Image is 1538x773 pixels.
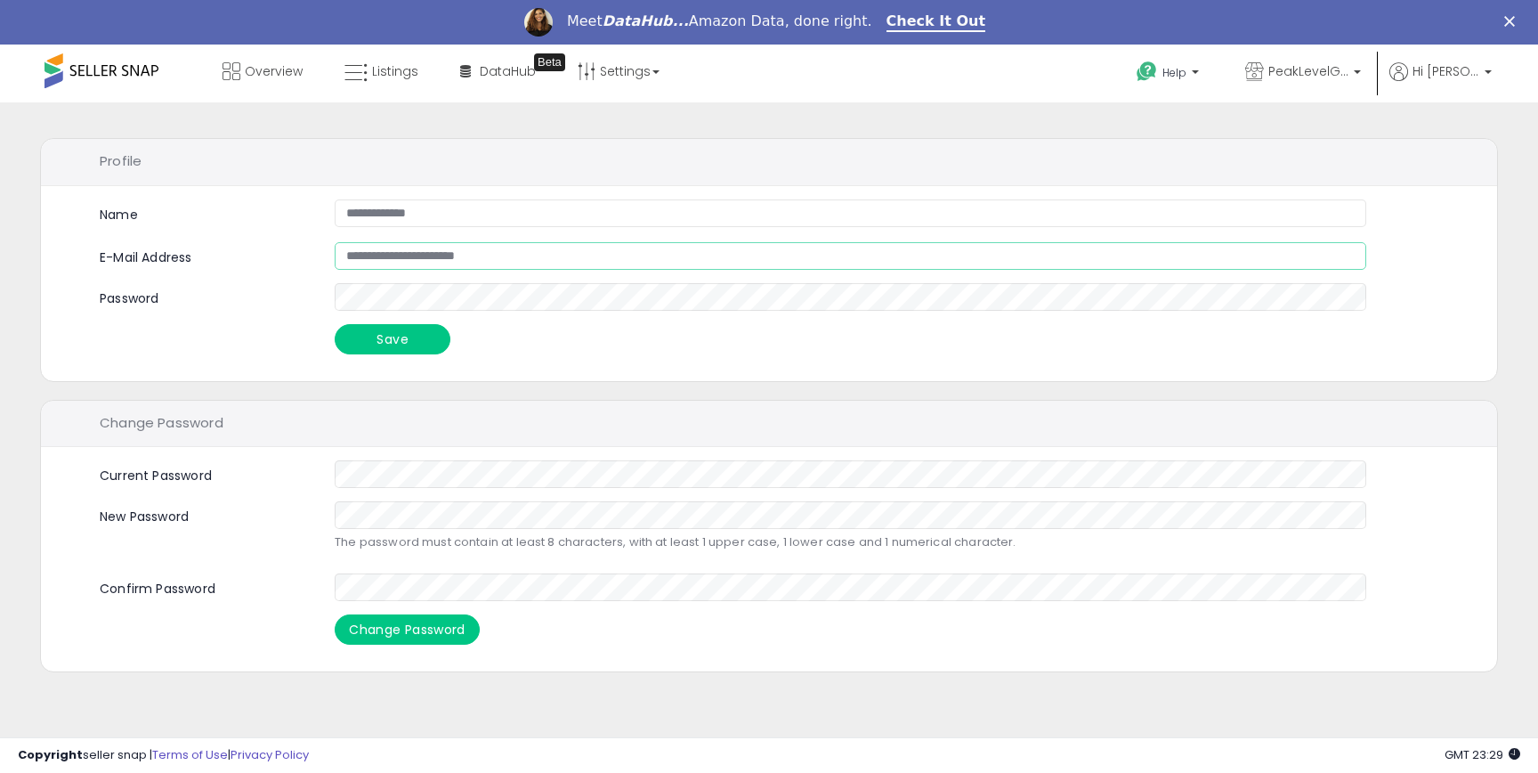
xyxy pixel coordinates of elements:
a: PeakLevelGoods [1232,45,1374,102]
strong: Copyright [18,746,83,763]
a: Settings [564,45,673,98]
a: Terms of Use [152,746,228,763]
div: Change Password [41,401,1497,448]
label: Password [86,283,321,308]
i: DataHub... [603,12,689,29]
div: seller snap | | [18,747,309,764]
label: Current Password [86,460,321,485]
label: Confirm Password [86,574,321,598]
div: Close [1504,16,1522,27]
a: Check It Out [886,12,986,32]
button: Save [335,324,450,354]
a: Hi [PERSON_NAME] [1389,62,1492,102]
a: Listings [331,45,432,98]
span: 2025-09-17 23:29 GMT [1445,746,1520,763]
img: Profile image for Georgie [524,8,553,37]
div: Profile [41,139,1497,186]
span: Help [1162,65,1186,80]
a: Help [1122,47,1217,102]
a: DataHub [447,45,549,98]
div: Meet Amazon Data, done right. [567,12,872,30]
label: Name [100,206,138,224]
p: The password must contain at least 8 characters, with at least 1 upper case, 1 lower case and 1 n... [335,533,1366,551]
span: Hi [PERSON_NAME] [1413,62,1479,80]
div: Tooltip anchor [534,53,565,71]
span: DataHub [480,62,536,80]
button: Change Password [335,614,480,645]
a: Overview [209,45,316,98]
span: Listings [372,62,418,80]
a: Privacy Policy [231,746,309,763]
i: Get Help [1136,61,1158,83]
label: New Password [86,501,321,526]
span: Overview [245,62,303,80]
span: PeakLevelGoods [1268,62,1348,80]
label: E-Mail Address [86,242,321,267]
